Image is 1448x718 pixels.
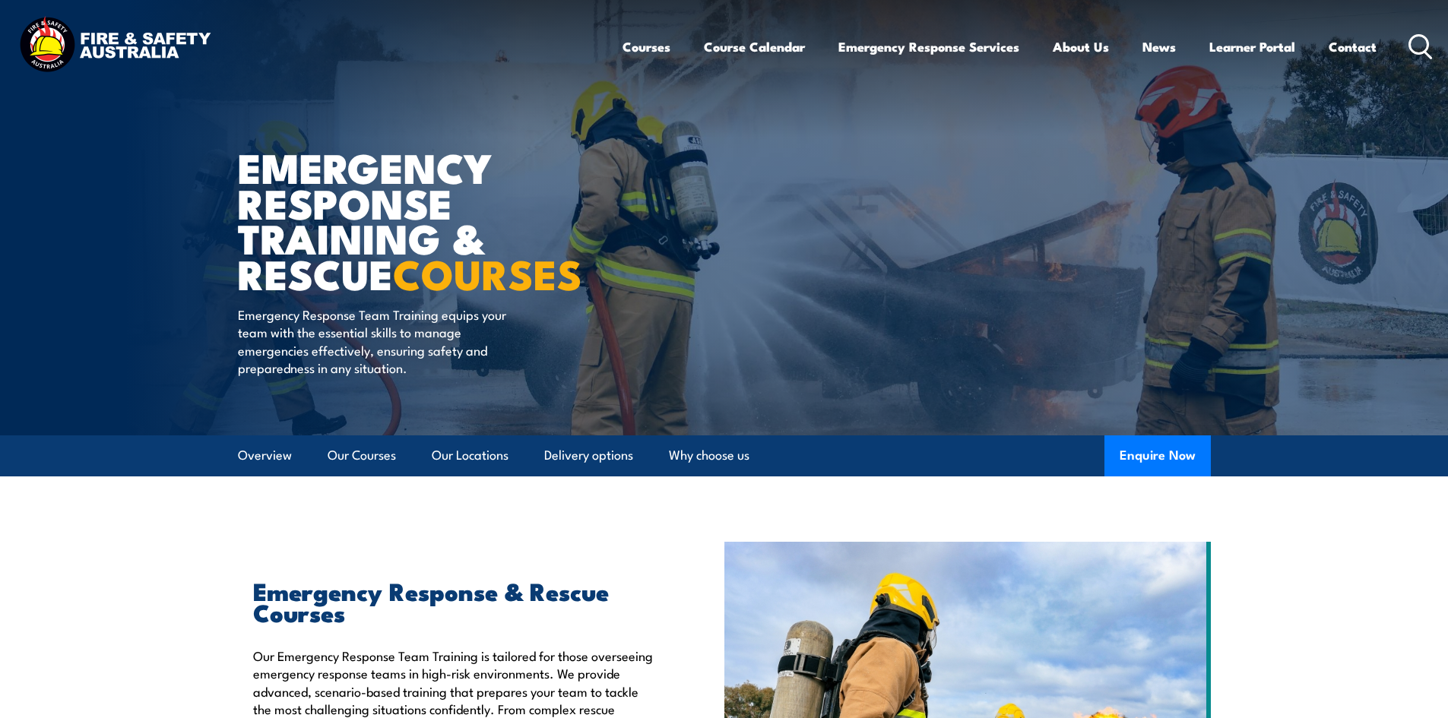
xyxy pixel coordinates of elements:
[704,27,805,67] a: Course Calendar
[328,435,396,476] a: Our Courses
[838,27,1019,67] a: Emergency Response Services
[1209,27,1295,67] a: Learner Portal
[432,435,509,476] a: Our Locations
[238,149,613,291] h1: Emergency Response Training & Rescue
[253,580,654,622] h2: Emergency Response & Rescue Courses
[1142,27,1176,67] a: News
[393,241,582,304] strong: COURSES
[544,435,633,476] a: Delivery options
[623,27,670,67] a: Courses
[1104,435,1211,476] button: Enquire Now
[238,435,292,476] a: Overview
[1329,27,1377,67] a: Contact
[669,435,749,476] a: Why choose us
[238,305,515,377] p: Emergency Response Team Training equips your team with the essential skills to manage emergencies...
[1053,27,1109,67] a: About Us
